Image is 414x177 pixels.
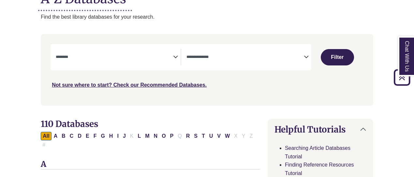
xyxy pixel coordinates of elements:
textarea: Search [56,55,173,60]
button: Filter Results T [200,132,207,140]
button: Filter Results J [121,132,128,140]
button: Filter Results H [107,132,115,140]
button: Filter Results R [184,132,192,140]
textarea: Search [186,55,304,60]
a: Back to Top [392,73,412,82]
button: Filter Results G [99,132,107,140]
button: Filter Results P [168,132,176,140]
button: Helpful Tutorials [268,119,373,140]
p: Find the best library databases for your research. [41,13,373,21]
button: Filter Results B [60,132,67,140]
h3: A [41,160,260,169]
button: Filter Results A [52,132,60,140]
div: Alpha-list to filter by first letter of database name [41,133,255,147]
button: Filter Results D [76,132,83,140]
button: Filter Results L [136,132,143,140]
button: Filter Results I [115,132,120,140]
button: Filter Results M [143,132,151,140]
button: Filter Results C [68,132,76,140]
button: Filter Results O [160,132,168,140]
a: Not sure where to start? Check our Recommended Databases. [52,82,207,88]
button: Submit for Search Results [321,49,354,65]
button: Filter Results F [92,132,99,140]
button: All [41,132,51,140]
nav: Search filters [41,34,373,105]
button: Filter Results U [207,132,215,140]
button: Filter Results S [192,132,200,140]
a: Searching Article Databases Tutorial [285,145,350,159]
a: Finding Reference Resources Tutorial [285,162,354,176]
span: 110 Databases [41,118,98,129]
button: Filter Results V [215,132,223,140]
button: Filter Results E [84,132,91,140]
button: Filter Results N [152,132,160,140]
button: Filter Results W [223,132,232,140]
